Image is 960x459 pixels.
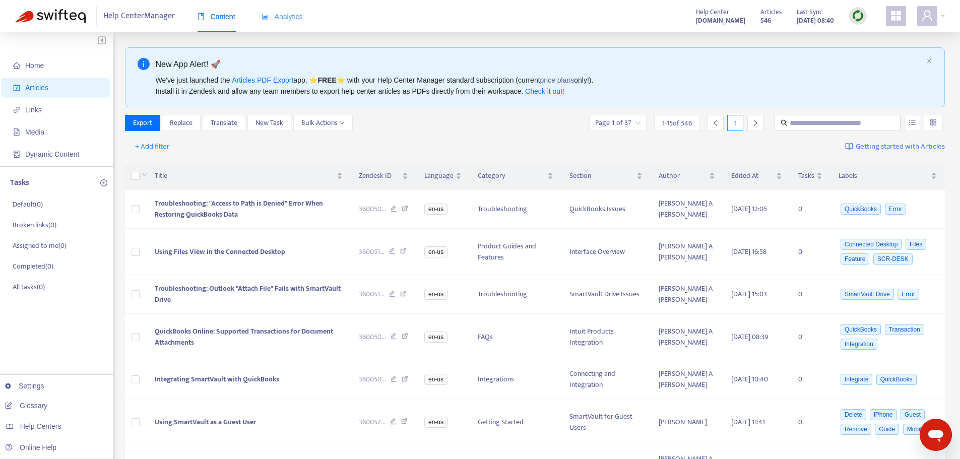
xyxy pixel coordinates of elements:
b: FREE [317,76,336,84]
div: New App Alert! 🚀 [156,58,923,71]
td: Getting Started [470,399,561,445]
img: image-link [845,143,853,151]
span: en-us [424,289,447,300]
span: down [340,120,345,125]
span: home [13,62,20,69]
td: 0 [790,229,830,275]
span: Integration [841,339,877,350]
strong: [DATE] 08:40 [797,15,834,26]
td: 0 [790,275,830,314]
span: down [142,172,148,178]
span: + Add filter [135,141,170,153]
td: SmartVault for Guest Users [561,399,651,445]
span: Guest [901,409,925,420]
div: 1 [727,115,743,131]
th: Language [416,162,470,190]
td: Integrations [470,360,561,399]
span: Using SmartVault as a Guest User [155,416,256,428]
th: Zendesk ID [351,162,416,190]
p: Assigned to me ( 0 ) [13,240,67,251]
td: Interface Overview [561,229,651,275]
td: 0 [790,190,830,229]
a: price plans [540,76,574,84]
td: 0 [790,314,830,360]
td: QuickBooks Issues [561,190,651,229]
td: Intuit Products Integration [561,314,651,360]
td: 0 [790,399,830,445]
span: Bulk Actions [301,117,345,128]
button: Translate [203,115,245,131]
a: Settings [5,382,44,390]
span: Help Centers [20,422,61,430]
span: Edited At [731,170,774,181]
span: Language [424,170,454,181]
span: iPhone [870,409,897,420]
span: link [13,106,20,113]
span: 360052 ... [359,417,386,428]
span: Author [659,170,707,181]
td: [PERSON_NAME] A [PERSON_NAME] [651,360,723,399]
span: Links [25,106,42,114]
button: New Task [247,115,291,131]
span: Remove [841,424,871,435]
span: Transaction [885,324,924,335]
span: Error [885,204,907,215]
span: SmartVault Drive [841,289,894,300]
th: Category [470,162,561,190]
span: en-us [424,246,447,257]
span: Getting started with Articles [856,141,945,153]
td: Connecting and Integration [561,360,651,399]
td: FAQs [470,314,561,360]
span: Export [133,117,152,128]
span: en-us [424,374,447,385]
span: Delete [841,409,866,420]
span: [DATE] 08:39 [731,331,768,343]
span: Labels [839,170,929,181]
td: Product Guides and Features [470,229,561,275]
span: appstore [890,10,902,22]
span: Help Center [696,7,729,18]
span: en-us [424,332,447,343]
span: Articles [25,84,48,92]
span: left [712,119,719,126]
button: unordered-list [905,115,920,131]
img: sync.dc5367851b00ba804db3.png [852,10,864,22]
span: 360050 ... [359,374,386,385]
span: 360051 ... [359,246,385,257]
td: Troubleshooting [470,190,561,229]
span: [DATE] 16:58 [731,246,766,257]
td: [PERSON_NAME] [651,399,723,445]
span: Guide [875,424,899,435]
span: area-chart [262,13,269,20]
span: QuickBooks [841,324,881,335]
button: Bulk Actionsdown [293,115,353,131]
p: Tasks [10,177,29,189]
th: Labels [830,162,945,190]
p: Completed ( 0 ) [13,261,53,272]
span: Tasks [798,170,814,181]
span: Replace [170,117,193,128]
td: [PERSON_NAME] A [PERSON_NAME] [651,190,723,229]
p: All tasks ( 0 ) [13,282,45,292]
span: 360051 ... [359,289,385,300]
span: book [198,13,205,20]
span: Analytics [262,13,303,21]
span: Zendesk ID [359,170,400,181]
td: [PERSON_NAME] A [PERSON_NAME] [651,314,723,360]
span: Media [25,128,44,136]
span: plus-circle [100,179,107,186]
strong: 546 [760,15,771,26]
span: Troubleshooting: "Access to Path is Denied" Error When Restoring QuickBooks Data [155,198,323,220]
button: + Add filter [127,139,177,155]
span: [DATE] 15:03 [731,288,767,300]
td: 0 [790,360,830,399]
span: Mobile [903,424,929,435]
span: [DATE] 11:41 [731,416,765,428]
span: [DATE] 12:05 [731,203,767,215]
span: file-image [13,128,20,136]
span: New Task [255,117,283,128]
span: QuickBooks [841,204,881,215]
th: Tasks [790,162,830,190]
span: 1 - 15 of 546 [662,118,692,128]
span: Category [478,170,545,181]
